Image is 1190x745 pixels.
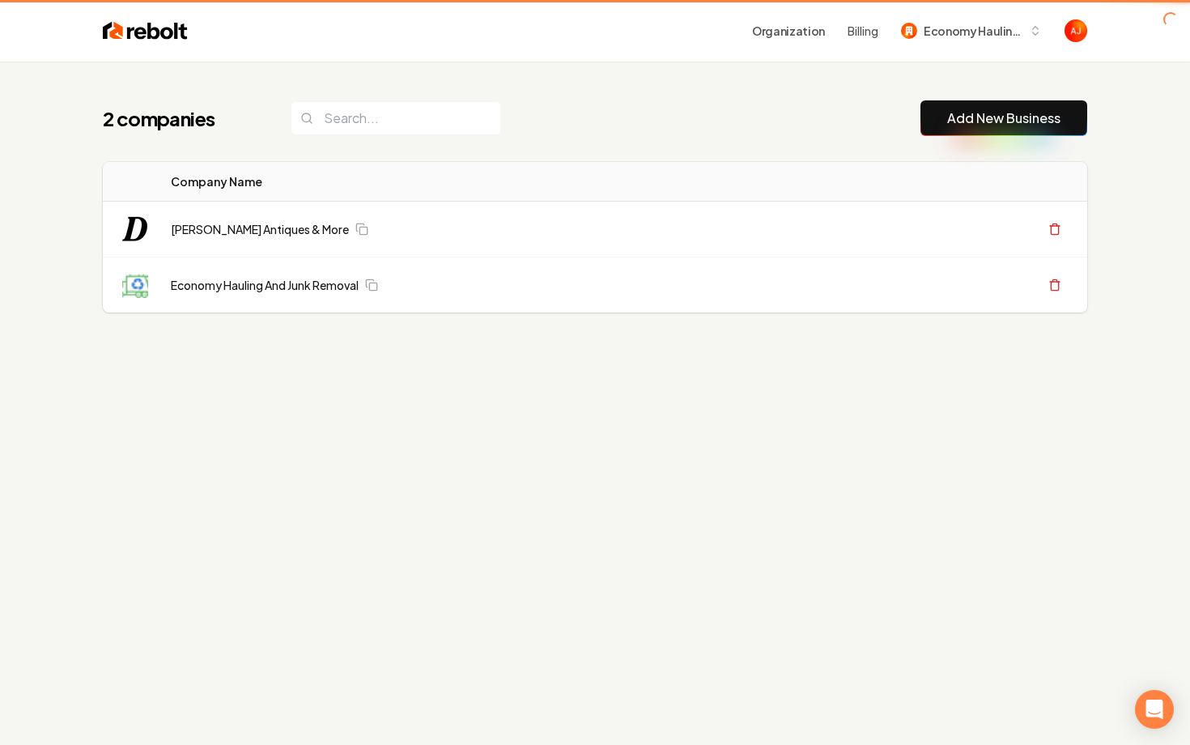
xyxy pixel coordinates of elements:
a: Add New Business [947,109,1060,128]
button: Billing [848,23,878,39]
img: Austin Jellison [1065,19,1087,42]
button: Organization [742,16,835,45]
div: Open Intercom Messenger [1135,690,1174,729]
input: Search... [291,101,501,135]
span: Economy Hauling and Junk Removal [924,23,1022,40]
button: Add New Business [920,100,1087,136]
img: Economy Hauling and Junk Removal [901,23,917,39]
button: Open user button [1065,19,1087,42]
th: Company Name [158,162,630,202]
img: Economy Hauling And Junk Removal logo [122,272,148,298]
img: Diaz Antiques & More logo [122,216,148,242]
h1: 2 companies [103,105,258,131]
a: [PERSON_NAME] Antiques & More [171,221,349,237]
a: Economy Hauling And Junk Removal [171,277,359,293]
img: Rebolt Logo [103,19,188,42]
